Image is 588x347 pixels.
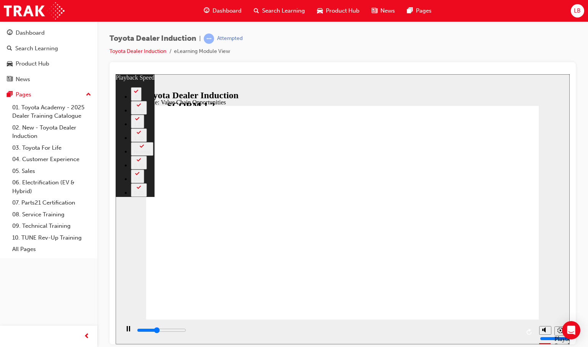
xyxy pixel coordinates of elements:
li: eLearning Module View [174,47,230,56]
span: news-icon [372,6,377,16]
a: search-iconSearch Learning [248,3,311,19]
span: Search Learning [262,6,305,15]
input: volume [424,261,474,267]
div: Dashboard [16,29,45,37]
span: learningRecordVerb_ATTEMPT-icon [204,34,214,44]
span: LB [574,6,581,15]
span: guage-icon [204,6,209,16]
button: LB [571,4,584,18]
a: 05. Sales [9,165,94,177]
span: Dashboard [213,6,242,15]
a: Product Hub [3,57,94,71]
div: Search Learning [15,44,58,53]
a: All Pages [9,243,94,255]
div: misc controls [420,245,450,270]
span: Product Hub [326,6,359,15]
a: 06. Electrification (EV & Hybrid) [9,177,94,197]
button: Mute (Ctrl+Alt+M) [424,252,436,261]
span: search-icon [254,6,259,16]
span: news-icon [7,76,13,83]
a: 09. Technical Training [9,220,94,232]
span: guage-icon [7,30,13,37]
a: Search Learning [3,42,94,56]
a: 02. New - Toyota Dealer Induction [9,122,94,142]
a: guage-iconDashboard [198,3,248,19]
span: Toyota Dealer Induction [110,34,196,43]
a: News [3,72,94,86]
span: prev-icon [84,332,90,341]
span: pages-icon [407,6,413,16]
div: Pages [16,90,31,99]
span: Pages [416,6,432,15]
a: 03. Toyota For Life [9,142,94,154]
a: 07. Parts21 Certification [9,197,94,209]
span: | [199,34,201,43]
input: slide progress [21,253,71,259]
a: pages-iconPages [401,3,438,19]
a: 01. Toyota Academy - 2025 Dealer Training Catalogue [9,102,94,122]
a: Toyota Dealer Induction [110,48,166,54]
button: 2 [15,13,26,27]
button: Pause (Ctrl+Alt+P) [4,251,17,264]
img: Trak [4,2,64,19]
a: Dashboard [3,26,94,40]
button: Playback speed [439,252,451,261]
div: Attempted [217,35,243,42]
div: Open Intercom Messenger [562,321,580,339]
a: 10. TUNE Rev-Up Training [9,232,94,244]
div: News [16,75,30,84]
a: 04. Customer Experience [9,154,94,165]
div: playback controls [4,245,420,270]
button: Pages [3,88,94,102]
a: car-iconProduct Hub [311,3,366,19]
div: 2 [18,20,23,26]
span: search-icon [7,45,12,52]
button: DashboardSearch LearningProduct HubNews [3,24,94,88]
span: car-icon [317,6,323,16]
span: pages-icon [7,91,13,98]
div: Playback Speed [439,261,450,275]
div: Product Hub [16,59,49,68]
a: news-iconNews [366,3,401,19]
button: Replay (Ctrl+Alt+R) [408,252,420,264]
span: up-icon [86,90,91,100]
span: car-icon [7,61,13,67]
span: News [380,6,395,15]
a: 08. Service Training [9,209,94,221]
